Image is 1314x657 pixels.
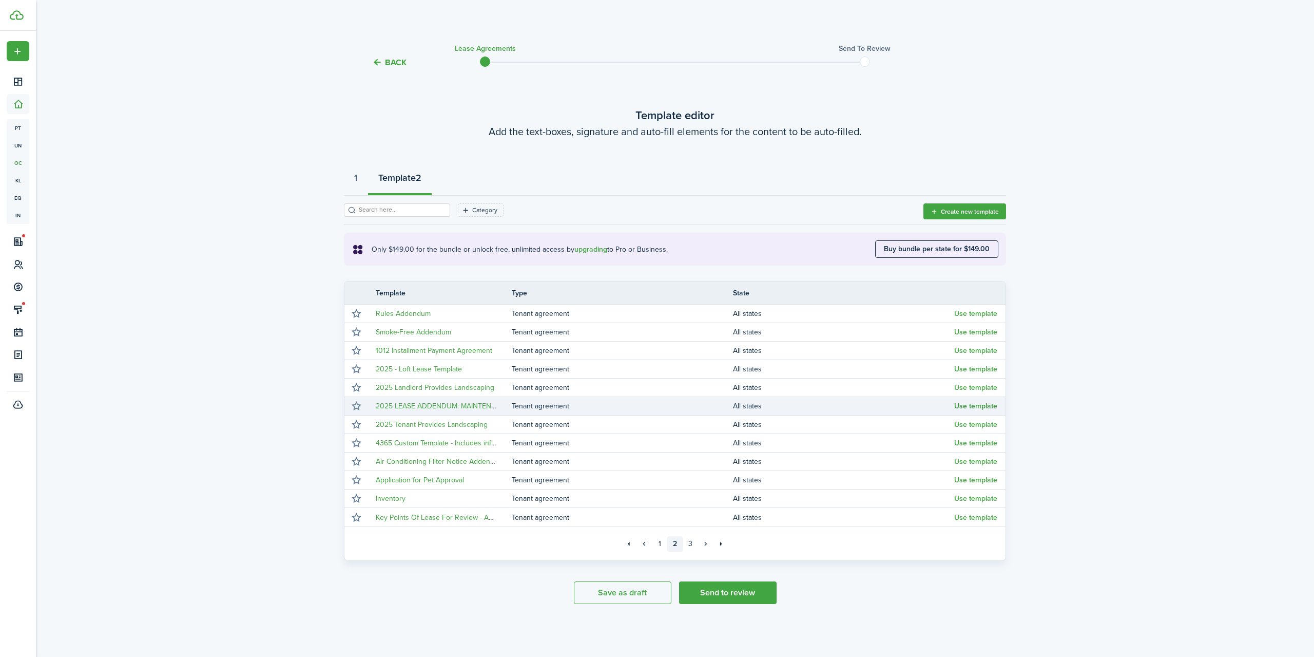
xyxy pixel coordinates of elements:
a: Application for Pet Approval [376,475,464,485]
button: Use template [954,421,997,429]
strong: 1 [354,171,358,185]
td: All states [733,455,954,468]
a: 3 [683,536,698,552]
wizard-step-header-title: Template editor [344,107,1006,124]
button: upgrading [574,246,607,254]
button: Mark as favourite [349,510,363,524]
a: Smoke-Free Addendum [376,327,451,337]
a: kl [7,172,29,189]
td: All states [733,436,954,450]
td: Tenant agreement [512,436,733,450]
button: Use template [954,347,997,355]
td: All states [733,418,954,431]
button: Send to review [679,581,777,604]
td: Tenant agreement [512,492,733,505]
button: Use template [954,476,997,484]
h3: Send to review [839,43,891,54]
a: 2025 LEASE ADDENDUM: MAINTENANCE AND REPAIR RESPONSIBILITIES [376,401,612,411]
button: Mark as favourite [349,418,363,432]
a: eq [7,189,29,207]
strong: Template [378,171,416,185]
td: All states [733,362,954,376]
a: un [7,137,29,154]
a: 2025 Landlord Provides Landscaping [376,382,494,393]
a: Inventory [376,493,405,504]
td: Tenant agreement [512,325,733,339]
button: Use template [954,514,997,522]
filter-tag: Open filter [458,203,504,217]
button: Open menu [7,41,29,61]
a: Key Points Of Lease For Review - Addendum [376,512,519,523]
button: Mark as favourite [349,455,363,469]
th: State [733,288,954,298]
td: All states [733,344,954,358]
th: Template [368,288,512,298]
filter-tag-label: Category [472,205,497,215]
button: Use template [954,495,997,503]
a: Previous [636,536,652,552]
td: Tenant agreement [512,344,733,358]
td: Tenant agreement [512,473,733,487]
wizard-step-header-description: Add the text-boxes, signature and auto-fill elements for the content to be auto-filled. [344,124,1006,139]
button: Mark as favourite [349,307,363,321]
h3: Lease Agreements [455,43,516,54]
a: First [621,536,636,552]
a: oc [7,154,29,172]
button: Create new template [923,203,1006,219]
td: Tenant agreement [512,511,733,524]
td: All states [733,492,954,505]
td: Tenant agreement [512,362,733,376]
td: All states [733,473,954,487]
a: in [7,207,29,224]
strong: 2 [416,171,421,185]
button: Use template [954,365,997,373]
a: Next [698,536,713,552]
a: Rules Addendum [376,308,431,319]
td: All states [733,325,954,339]
td: All states [733,307,954,321]
button: Mark as favourite [349,381,363,395]
a: pt [7,119,29,137]
button: Use template [954,384,997,392]
button: Use template [954,310,997,318]
button: Mark as favourite [349,344,363,358]
button: Mark as favourite [349,399,363,414]
img: TenantCloud [10,10,24,20]
a: Last [713,536,729,552]
a: 2 [667,536,683,552]
i: soft [352,243,364,255]
button: Save as draft [574,581,671,604]
button: Mark as favourite [349,473,363,487]
a: Air Conditioning Filter Notice Addendum [376,456,504,467]
input: Search here... [356,205,447,215]
button: Back [372,57,407,68]
td: Tenant agreement [512,399,733,413]
td: Tenant agreement [512,307,733,321]
a: 2025 Tenant Provides Landscaping [376,419,488,430]
button: Use template [954,402,997,410]
td: Tenant agreement [512,455,733,468]
td: All states [733,511,954,524]
a: 1012 Installment Payment Agreement [376,345,492,356]
td: Tenant agreement [512,418,733,431]
button: Buy bundle per state for $149.00 [875,240,998,258]
a: 2025 - Loft Lease Template [376,364,462,374]
button: Mark as favourite [349,362,363,377]
td: All states [733,399,954,413]
button: Use template [954,439,997,447]
explanation-description: Only $149.00 for the bundle or unlock free, unlimited access by to Pro or Business. [372,244,875,255]
a: 1 [652,536,667,552]
button: Mark as favourite [349,325,363,340]
td: All states [733,381,954,395]
th: Type [512,288,733,298]
a: 4365 Custom Template - Includes information regarding internet camera use [376,438,617,448]
button: Mark as favourite [349,492,363,506]
td: Tenant agreement [512,381,733,395]
button: Mark as favourite [349,436,363,450]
